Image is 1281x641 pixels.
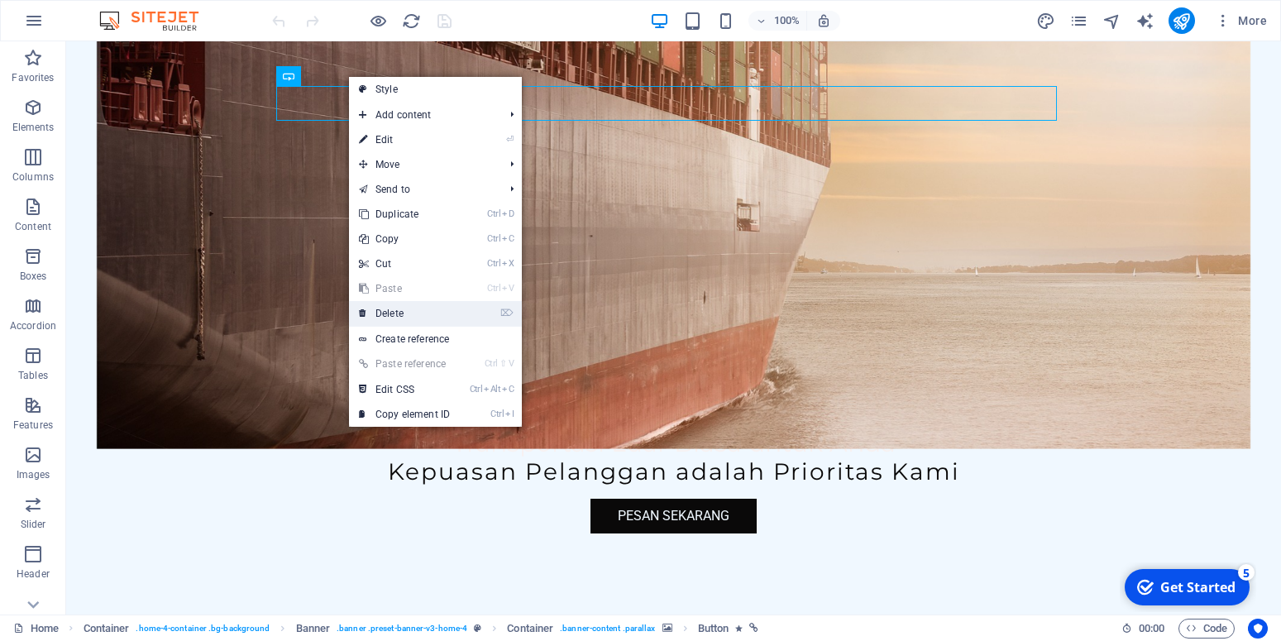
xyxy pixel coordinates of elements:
[1215,12,1267,29] span: More
[20,270,47,283] p: Boxes
[136,619,270,639] span: . home-4-container .bg-background
[17,468,50,481] p: Images
[84,619,759,639] nav: breadcrumb
[470,384,483,395] i: Ctrl
[349,276,460,301] a: CtrlVPaste
[5,7,130,43] div: Get Started 5 items remaining, 0% complete
[1169,7,1195,34] button: publish
[349,103,497,127] span: Add content
[17,567,50,581] p: Header
[349,251,460,276] a: CtrlXCut
[84,619,130,639] span: Click to select. Double-click to edit
[1139,619,1164,639] span: 00 00
[1208,7,1274,34] button: More
[95,11,219,31] img: Editor Logo
[1248,619,1268,639] button: Usercentrics
[507,619,553,639] span: Click to select. Double-click to edit
[118,2,135,18] div: 5
[499,358,507,369] i: ⇧
[13,619,59,639] a: Click to cancel selection. Double-click to open Pages
[349,352,460,376] a: Ctrl⇧VPaste reference
[735,624,743,633] i: Element contains an animation
[296,619,331,639] span: Click to select. Double-click to edit
[337,619,467,639] span: . banner .preset-banner-v3-home-4
[505,409,514,419] i: I
[816,13,831,28] i: On resize automatically adjust zoom level to fit chosen device.
[506,134,514,145] i: ⏎
[485,358,498,369] i: Ctrl
[490,409,504,419] i: Ctrl
[1135,11,1155,31] button: text_generator
[748,11,807,31] button: 100%
[349,227,460,251] a: CtrlCCopy
[41,16,116,34] div: Get Started
[10,319,56,332] p: Accordion
[349,77,522,102] a: Style
[502,208,514,219] i: D
[349,127,460,152] a: ⏎Edit
[349,402,460,427] a: CtrlICopy element ID
[1069,12,1088,31] i: Pages (Ctrl+Alt+S)
[15,220,51,233] p: Content
[1186,619,1227,639] span: Code
[12,71,54,84] p: Favorites
[500,308,514,318] i: ⌦
[487,208,500,219] i: Ctrl
[749,624,758,633] i: This element is linked
[487,233,500,244] i: Ctrl
[349,301,460,326] a: ⌦Delete
[401,11,421,31] button: reload
[12,170,54,184] p: Columns
[1102,12,1121,31] i: Navigator
[1121,619,1165,639] h6: Session time
[349,327,522,352] a: Create reference
[349,377,460,402] a: CtrlAltCEdit CSS
[1150,622,1153,634] span: :
[560,619,655,639] span: . banner-content .parallax
[1069,11,1089,31] button: pages
[502,233,514,244] i: C
[21,518,46,531] p: Slider
[1102,11,1122,31] button: navigator
[402,12,421,31] i: Reload page
[662,624,672,633] i: This element contains a background
[349,152,497,177] span: Move
[487,283,500,294] i: Ctrl
[1036,12,1055,31] i: Design (Ctrl+Alt+Y)
[349,202,460,227] a: CtrlDDuplicate
[1178,619,1235,639] button: Code
[349,177,497,202] a: Send to
[509,358,514,369] i: V
[18,369,48,382] p: Tables
[502,258,514,269] i: X
[474,624,481,633] i: This element is a customizable preset
[502,384,514,395] i: C
[1135,12,1154,31] i: AI Writer
[13,419,53,432] p: Features
[368,11,388,31] button: Click here to leave preview mode and continue editing
[1172,12,1191,31] i: Publish
[502,283,514,294] i: V
[698,619,729,639] span: Click to select. Double-click to edit
[487,258,500,269] i: Ctrl
[12,121,55,134] p: Elements
[1036,11,1056,31] button: design
[484,384,500,395] i: Alt
[773,11,800,31] h6: 100%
